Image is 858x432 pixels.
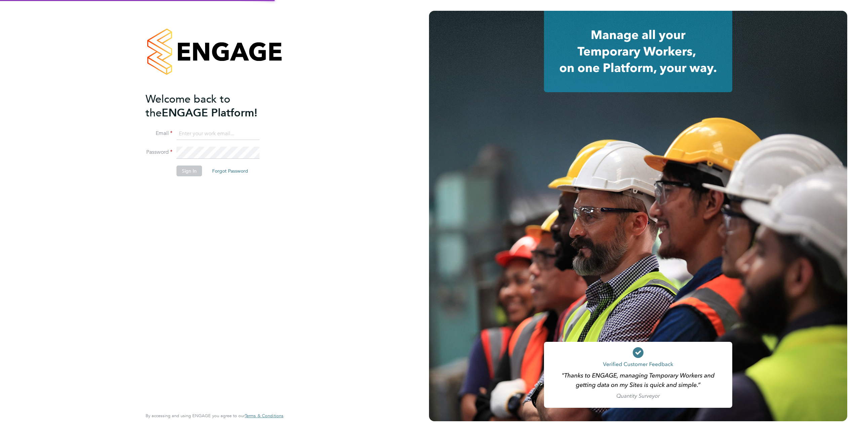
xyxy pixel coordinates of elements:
[245,413,283,419] span: Terms & Conditions
[146,130,172,137] label: Email
[146,92,277,120] h2: ENGAGE Platform!
[146,149,172,156] label: Password
[177,166,202,176] button: Sign In
[245,413,283,419] a: Terms & Conditions
[146,93,230,119] span: Welcome back to the
[177,128,260,140] input: Enter your work email...
[207,166,253,176] button: Forgot Password
[146,413,283,419] span: By accessing and using ENGAGE you agree to our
